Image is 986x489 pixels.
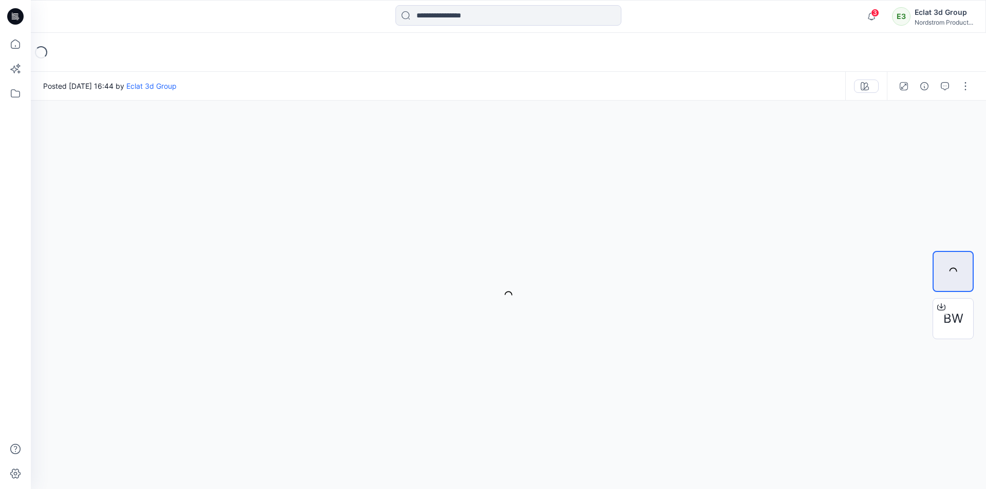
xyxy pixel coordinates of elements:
[915,18,973,26] div: Nordstrom Product...
[871,9,879,17] span: 3
[892,7,911,26] div: E3
[915,6,973,18] div: Eclat 3d Group
[43,81,177,91] span: Posted [DATE] 16:44 by
[916,78,933,94] button: Details
[126,82,177,90] a: Eclat 3d Group
[943,309,963,328] span: BW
